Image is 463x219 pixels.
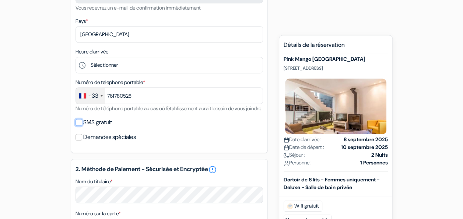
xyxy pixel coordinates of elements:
strong: 2 Nuits [371,151,388,159]
label: Heure d'arrivée [76,48,108,56]
small: Vous recevrez un e-mail de confirmation immédiatement [76,4,201,11]
label: Pays [76,17,88,25]
img: moon.svg [284,153,289,158]
label: Nom du titulaire [76,178,113,185]
div: France: +33 [76,88,105,104]
small: Numéro de téléphone portable au cas où l'établissement aurait besoin de vous joindre [76,105,261,112]
span: Personne : [284,159,312,167]
strong: 10 septembre 2025 [341,143,388,151]
img: free_wifi.svg [287,203,293,209]
h5: Pink Mango [GEOGRAPHIC_DATA] [284,56,388,62]
a: error_outline [208,165,217,174]
strong: 8 septembre 2025 [344,136,388,143]
span: Date d'arrivée : [284,136,322,143]
b: Dortoir de 6 lits - Femmes uniquement - Deluxe - Salle de bain privée [284,176,380,191]
img: user_icon.svg [284,160,289,166]
span: Wifi gratuit [284,201,322,212]
p: [STREET_ADDRESS] [284,65,388,71]
h5: 2. Méthode de Paiement - Sécurisée et Encryptée [76,165,263,174]
h5: Détails de la réservation [284,41,388,53]
img: calendar.svg [284,145,289,150]
span: Date de départ : [284,143,324,151]
label: Numéro sur la carte [76,210,121,218]
span: Séjour : [284,151,305,159]
strong: 1 Personnes [360,159,388,167]
label: Demandes spéciales [83,132,136,142]
label: Numéro de telephone portable [76,79,145,86]
div: +33 [88,91,98,100]
label: SMS gratuit [83,117,112,128]
img: calendar.svg [284,137,289,143]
